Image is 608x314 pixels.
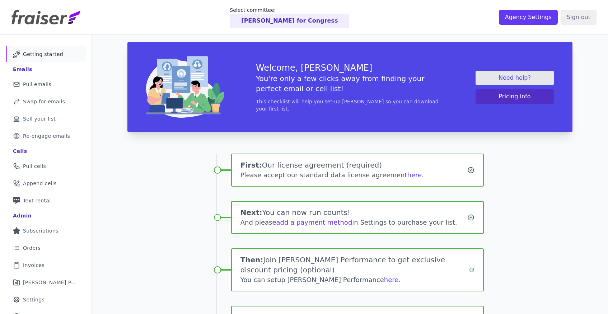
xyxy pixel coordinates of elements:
span: Pull cells [23,163,46,170]
span: Append cells [23,180,57,187]
span: Then: [240,256,263,264]
span: Getting started [23,51,63,58]
span: Subscriptions [23,227,59,234]
h1: Our license agreement (required) [240,160,468,170]
div: You can setup [PERSON_NAME] Performance . [240,275,469,285]
a: Invoices [6,257,86,273]
span: Invoices [23,262,45,269]
h5: You're only a few clicks away from finding your perfect email or cell list! [256,74,444,94]
p: Select committee: [230,6,349,14]
a: Select committee: [PERSON_NAME] for Congress [230,6,349,28]
div: Cells [13,147,27,155]
span: First: [240,161,262,169]
h1: You can now run counts! [240,207,468,217]
button: Pricing info [476,89,554,104]
div: And please in Settings to purchase your list. [240,217,468,228]
p: [PERSON_NAME] for Congress [241,17,338,25]
a: Append cells [6,175,86,191]
span: [PERSON_NAME] Performance [23,279,77,286]
a: Pull cells [6,158,86,174]
span: Text rental [23,197,51,204]
input: Agency Settings [499,10,558,25]
a: [PERSON_NAME] Performance [6,275,86,290]
a: Text rental [6,193,86,208]
a: add a payment method [276,219,352,226]
a: Settings [6,292,86,308]
span: Re-engage emails [23,132,70,140]
a: Sell your list [6,111,86,127]
span: Pull emails [23,81,51,88]
span: Settings [23,296,45,303]
a: Need help? [476,71,554,85]
a: Subscriptions [6,223,86,239]
div: Admin [13,212,32,219]
span: Orders [23,244,41,252]
p: This checklist will help you set-up [PERSON_NAME] so you can download your first list. [256,98,444,112]
a: Swap for emails [6,94,86,109]
span: Next: [240,208,262,217]
a: here [384,276,399,283]
div: Emails [13,66,32,73]
h1: Join [PERSON_NAME] Performance to get exclusive discount pricing (optional) [240,255,469,275]
a: Orders [6,240,86,256]
a: Pull emails [6,76,86,92]
a: Re-engage emails [6,128,86,144]
input: Sign out [561,10,597,25]
img: img [146,56,224,118]
a: Getting started [6,46,86,62]
span: Swap for emails [23,98,65,105]
div: Please accept our standard data license agreement [240,170,468,180]
h3: Welcome, [PERSON_NAME] [256,62,444,74]
span: Sell your list [23,115,56,122]
img: Fraiser Logo [11,10,80,24]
